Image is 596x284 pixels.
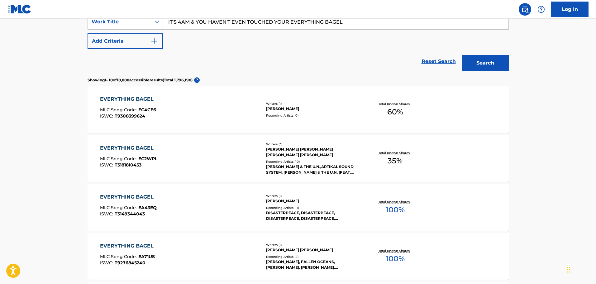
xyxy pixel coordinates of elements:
[266,159,360,164] div: Recording Artists ( 10 )
[100,162,115,168] span: ISWC :
[266,142,360,147] div: Writers ( 3 )
[88,233,509,280] a: EVERYTHING BAGELMLC Song Code:EA71USISWC:T9276845240Writers (1)[PERSON_NAME] [PERSON_NAME]Recordi...
[100,211,115,217] span: ISWC :
[100,242,157,250] div: EVERYTHING BAGEL
[266,259,360,270] div: [PERSON_NAME], FALLEN OCEANS, [PERSON_NAME], [PERSON_NAME], [PERSON_NAME]
[266,101,360,106] div: Writers ( 1 )
[386,253,405,264] span: 100 %
[387,106,403,118] span: 60 %
[138,156,157,161] span: EC2WPL
[100,107,138,113] span: MLC Song Code :
[7,5,31,14] img: MLC Logo
[100,113,115,119] span: ISWC :
[100,156,138,161] span: MLC Song Code :
[535,3,547,16] div: Help
[379,248,412,253] p: Total Known Shares:
[567,260,570,279] div: Drag
[88,33,163,49] button: Add Criteria
[266,198,360,204] div: [PERSON_NAME]
[92,18,148,26] div: Work Title
[115,260,145,266] span: T9276845240
[115,211,145,217] span: T3149344043
[379,102,412,106] p: Total Known Shares:
[565,254,596,284] iframe: Chat Widget
[100,193,157,201] div: EVERYTHING BAGEL
[462,55,509,71] button: Search
[88,135,509,182] a: EVERYTHING BAGELMLC Song Code:EC2WPLISWC:T3181810453Writers (3)[PERSON_NAME] [PERSON_NAME] [PERSO...
[266,106,360,112] div: [PERSON_NAME]
[266,247,360,253] div: [PERSON_NAME] [PERSON_NAME]
[266,113,360,118] div: Recording Artists ( 0 )
[100,260,115,266] span: ISWC :
[88,86,509,133] a: EVERYTHING BAGELMLC Song Code:EC4CE6ISWC:T9308399624Writers (1)[PERSON_NAME]Recording Artists (0)...
[388,155,403,166] span: 35 %
[100,95,157,103] div: EVERYTHING BAGEL
[418,55,459,68] a: Reset Search
[521,6,529,13] img: search
[88,184,509,231] a: EVERYTHING BAGELMLC Song Code:EA43EQISWC:T3149344043Writers (1)[PERSON_NAME]Recording Artists (11...
[100,254,138,259] span: MLC Song Code :
[551,2,589,17] a: Log In
[138,205,157,210] span: EA43EQ
[379,200,412,204] p: Total Known Shares:
[100,144,157,152] div: EVERYTHING BAGEL
[386,204,405,215] span: 100 %
[194,77,200,83] span: ?
[266,210,360,221] div: DISASTERPEACE, DISASTERPEACE, DISASTERPEACE, DISASTERPEACE, DISASTERPEACE
[266,205,360,210] div: Recording Artists ( 11 )
[537,6,545,13] img: help
[266,164,360,175] div: [PERSON_NAME] & THE U.N.,ARTIKAL SOUND SYSTEM, [PERSON_NAME] & THE U.N. [FEAT. ARTIKAL SOUND SYST...
[379,151,412,155] p: Total Known Shares:
[266,194,360,198] div: Writers ( 1 )
[88,14,509,74] form: Search Form
[150,37,158,45] img: 9d2ae6d4665cec9f34b9.svg
[266,147,360,158] div: [PERSON_NAME] [PERSON_NAME] [PERSON_NAME] [PERSON_NAME]
[519,3,531,16] a: Public Search
[115,113,145,119] span: T9308399624
[138,254,155,259] span: EA71US
[266,243,360,247] div: Writers ( 1 )
[100,205,138,210] span: MLC Song Code :
[138,107,156,113] span: EC4CE6
[266,254,360,259] div: Recording Artists ( 4 )
[115,162,141,168] span: T3181810453
[88,77,193,83] p: Showing 1 - 10 of 10,000 accessible results (Total 1,796,190 )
